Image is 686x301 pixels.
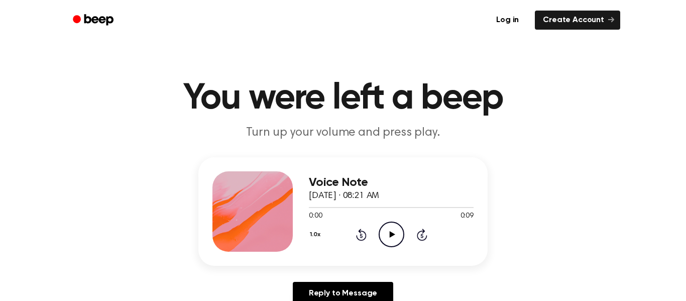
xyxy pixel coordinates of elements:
h3: Voice Note [309,176,474,189]
button: 1.0x [309,226,324,243]
h1: You were left a beep [86,80,600,117]
p: Turn up your volume and press play. [150,125,536,141]
a: Log in [486,9,529,32]
a: Create Account [535,11,620,30]
a: Beep [66,11,123,30]
span: [DATE] · 08:21 AM [309,191,379,200]
span: 0:00 [309,211,322,222]
span: 0:09 [461,211,474,222]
